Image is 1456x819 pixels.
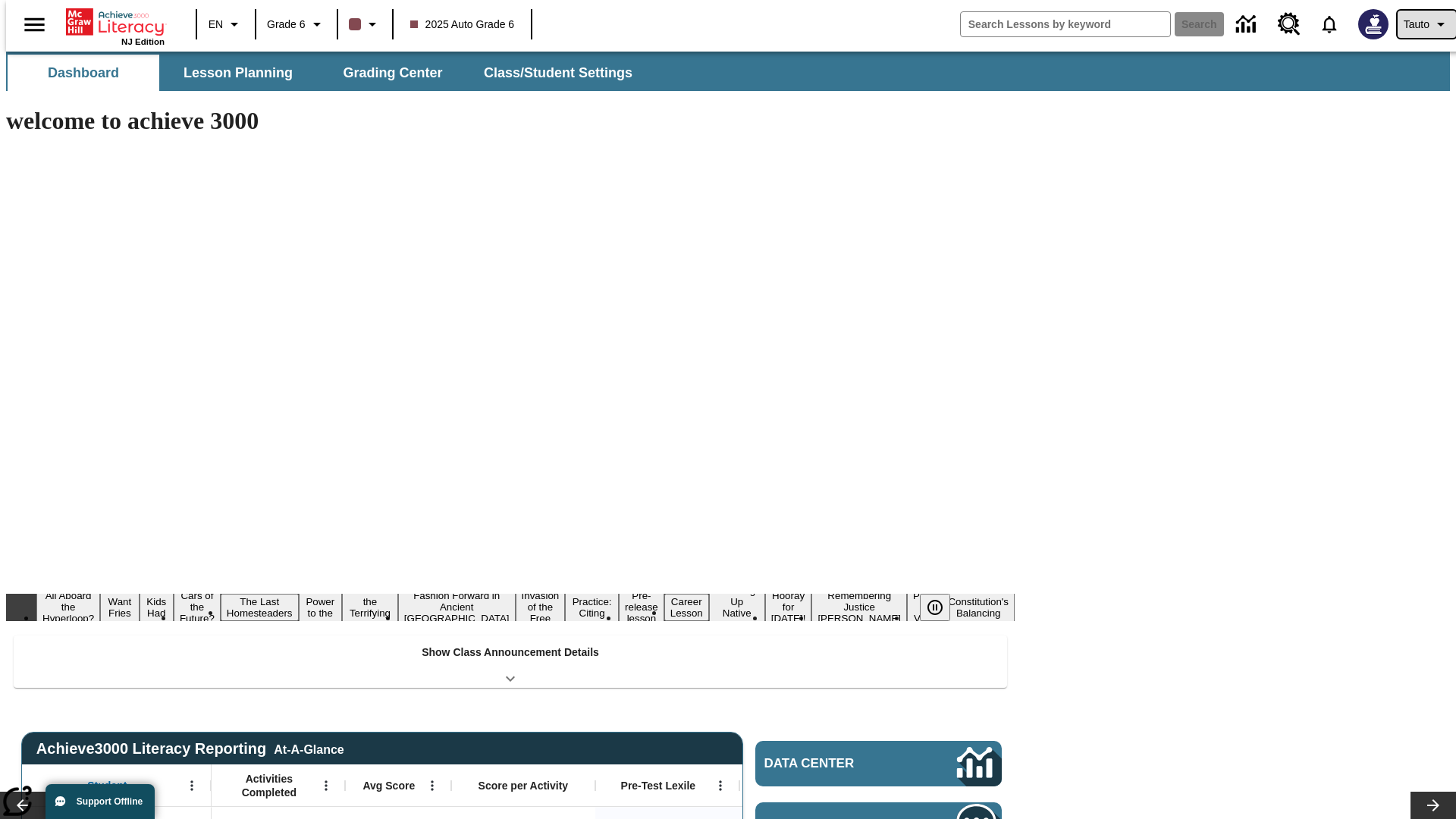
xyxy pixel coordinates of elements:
span: Achieve3000 Literacy Reporting [36,740,344,758]
button: Slide 10 Mixed Practice: Citing Evidence [565,582,619,632]
button: Grade: Grade 6, Select a grade [261,11,332,38]
span: Grade 6 [267,17,306,33]
div: SubNavbar [6,55,646,91]
span: Avg Score [362,779,415,792]
button: Open Menu [421,774,444,797]
button: Slide 16 Point of View [907,588,942,626]
span: Pre-Test Lexile [621,779,696,792]
button: Support Offline [45,784,155,819]
span: Data Center [764,756,906,771]
button: Slide 5 The Last Homesteaders [221,594,299,621]
button: Slide 9 The Invasion of the Free CD [516,576,566,638]
button: Slide 2 Do You Want Fries With That? [100,571,139,644]
button: Grading Center [317,55,469,91]
span: Student [87,779,127,792]
h1: welcome to achieve 3000 [6,107,1015,135]
button: Open Menu [709,774,732,797]
span: Lesson Planning [184,64,293,82]
input: search field [961,12,1170,36]
button: Profile/Settings [1398,11,1456,38]
button: Open side menu [12,2,57,47]
p: Show Class Announcement Details [422,645,599,661]
span: NJ Edition [121,37,165,46]
div: At-A-Glance [274,740,344,757]
button: Dashboard [8,55,159,91]
button: Open Menu [180,774,203,797]
button: Slide 1 All Aboard the Hyperloop? [36,588,100,626]
a: Data Center [755,741,1002,786]
button: Slide 11 Pre-release lesson [619,588,664,626]
button: Slide 17 The Constitution's Balancing Act [942,582,1015,632]
button: Select a new avatar [1349,5,1398,44]
span: Activities Completed [219,772,319,799]
span: 2025 Auto Grade 6 [410,17,515,33]
span: EN [209,17,223,33]
button: Slide 8 Fashion Forward in Ancient Rome [398,588,516,626]
a: Resource Center, Will open in new tab [1269,4,1310,45]
a: Notifications [1310,5,1349,44]
button: Language: EN, Select a language [202,11,250,38]
button: Slide 3 Dirty Jobs Kids Had To Do [140,571,174,644]
button: Pause [920,594,950,621]
span: Support Offline [77,796,143,807]
span: Tauto [1404,17,1429,33]
button: Slide 13 Cooking Up Native Traditions [709,582,765,632]
button: Open Menu [315,774,337,797]
button: Slide 4 Cars of the Future? [174,588,221,626]
button: Slide 7 Attack of the Terrifying Tomatoes [342,582,398,632]
span: Class/Student Settings [484,64,632,82]
div: SubNavbar [6,52,1450,91]
button: Lesson Planning [162,55,314,91]
button: Class color is dark brown. Change class color [343,11,388,38]
button: Lesson carousel, Next [1410,792,1456,819]
div: Home [66,5,165,46]
a: Data Center [1227,4,1269,45]
a: Home [66,7,165,37]
button: Slide 14 Hooray for Constitution Day! [765,588,812,626]
div: Pause [920,594,965,621]
img: Avatar [1358,9,1389,39]
button: Slide 6 Solar Power to the People [299,582,343,632]
span: Score per Activity [479,779,569,792]
span: Grading Center [343,64,442,82]
button: Slide 15 Remembering Justice O'Connor [811,588,907,626]
span: Dashboard [48,64,119,82]
button: Class/Student Settings [472,55,645,91]
div: Show Class Announcement Details [14,635,1007,688]
button: Slide 12 Career Lesson [664,594,709,621]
